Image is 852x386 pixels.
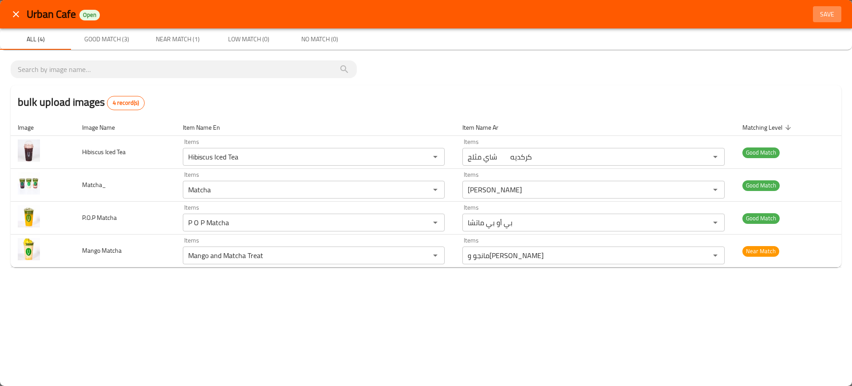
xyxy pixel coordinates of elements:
[289,34,350,45] span: No Match (0)
[813,6,841,23] button: Save
[742,180,780,191] span: Good Match
[11,119,841,268] table: enhanced table
[27,4,76,24] span: Urban Cafe
[5,34,66,45] span: All (4)
[709,249,722,262] button: Open
[18,139,40,162] img: Hibiscus Iced Tea
[107,96,145,110] div: Total records count
[742,246,779,256] span: Near Match
[176,119,455,136] th: Item Name En
[82,146,126,158] span: Hibiscus Iced Tea
[429,249,442,262] button: Open
[742,122,794,133] span: Matching Level
[18,238,40,260] img: Mango Matcha
[218,34,279,45] span: Low Match (0)
[18,94,145,110] h2: bulk upload images
[709,151,722,163] button: Open
[18,62,350,76] input: search
[429,151,442,163] button: Open
[18,205,40,227] img: P__O__P Matcha
[79,11,100,19] span: Open
[429,183,442,196] button: Open
[709,183,722,196] button: Open
[5,4,27,25] button: close
[429,216,442,229] button: Open
[455,119,735,136] th: Item Name Ar
[107,99,144,107] span: 4 record(s)
[82,245,122,256] span: Mango Matcha
[82,212,117,223] span: P.O.P Matcha
[18,172,40,195] img: Matcha_
[76,34,137,45] span: Good Match (3)
[82,122,126,133] span: Image Name
[816,9,838,20] span: Save
[742,213,780,223] span: Good Match
[11,119,75,136] th: Image
[742,147,780,158] span: Good Match
[79,10,100,20] div: Open
[709,216,722,229] button: Open
[82,179,106,191] span: Matcha_
[147,34,208,45] span: Near Match (1)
